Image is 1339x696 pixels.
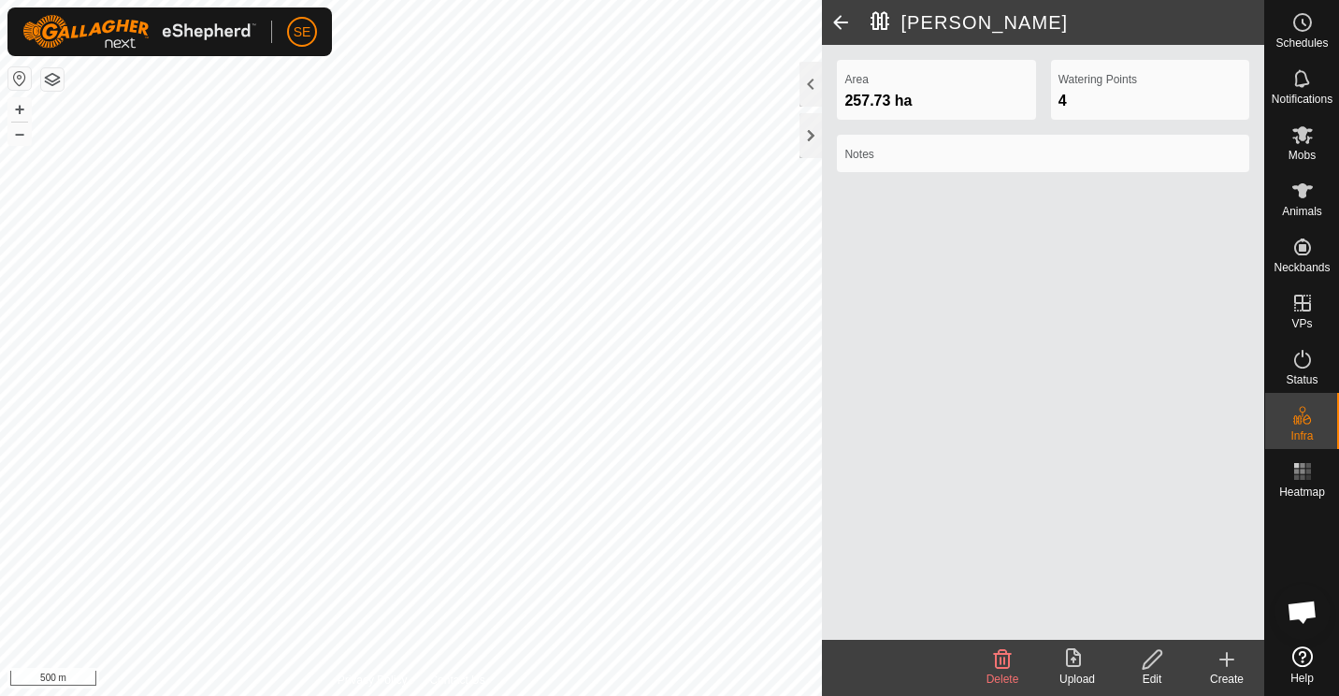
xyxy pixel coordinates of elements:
[986,673,1019,686] span: Delete
[338,672,408,689] a: Privacy Policy
[1275,37,1328,49] span: Schedules
[844,71,1028,88] label: Area
[294,22,311,42] span: SE
[22,15,256,49] img: Gallagher Logo
[1286,374,1317,385] span: Status
[1289,150,1316,161] span: Mobs
[1291,318,1312,329] span: VPs
[1282,206,1322,217] span: Animals
[871,11,1264,34] h2: [PERSON_NAME]
[1265,639,1339,691] a: Help
[1058,71,1242,88] label: Watering Points
[1058,93,1067,109] span: 4
[8,123,31,145] button: –
[8,67,31,90] button: Reset Map
[1274,262,1330,273] span: Neckbands
[1290,430,1313,442] span: Infra
[1189,671,1264,688] div: Create
[41,68,64,91] button: Map Layers
[429,672,484,689] a: Contact Us
[1272,94,1332,105] span: Notifications
[8,98,31,121] button: +
[1290,673,1314,684] span: Help
[1040,671,1115,688] div: Upload
[1279,486,1325,498] span: Heatmap
[844,93,912,109] span: 257.73 ha
[1274,584,1331,640] a: Open chat
[1115,671,1189,688] div: Edit
[844,146,1242,163] label: Notes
